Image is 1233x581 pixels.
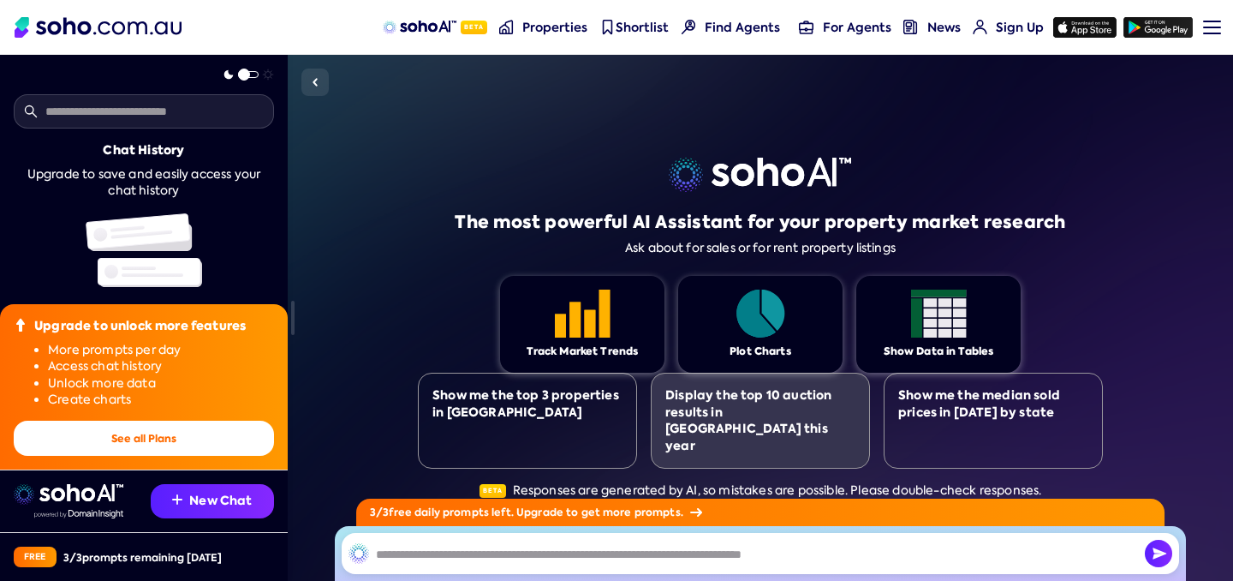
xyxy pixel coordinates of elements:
li: Create charts [48,392,274,409]
span: Properties [522,19,587,36]
img: sohoai logo [14,484,123,505]
img: google-play icon [1123,17,1193,38]
img: for-agents-nav icon [973,20,987,34]
div: Free [14,547,57,567]
img: sohoai logo [669,158,851,192]
img: Feature 1 icon [555,290,611,338]
button: New Chat [151,484,274,518]
div: Ask about for sales or for rent property listings [625,241,896,255]
div: Chat History [103,142,184,159]
li: More prompts per day [48,342,274,359]
img: SohoAI logo black [348,543,369,564]
img: Chat history illustration [86,213,202,323]
div: Plot Charts [730,344,791,359]
img: Data provided by Domain Insight [34,510,123,518]
li: Access chat history [48,358,274,375]
div: Show me the median sold prices in [DATE] by state [898,387,1088,421]
div: Track Market Trends [527,344,639,359]
h1: The most powerful AI Assistant for your property market research [455,210,1065,234]
button: Send [1145,540,1172,567]
img: Feature 1 icon [733,290,789,338]
img: properties-nav icon [499,20,514,34]
span: For Agents [823,19,891,36]
span: Beta [461,21,487,34]
div: Responses are generated by AI, so mistakes are possible. Please double-check responses. [479,482,1042,500]
li: Unlock more data [48,375,274,392]
img: news-nav icon [903,20,918,34]
div: Show Data in Tables [884,344,994,359]
img: app-store icon [1053,17,1117,38]
img: Upgrade icon [14,318,27,332]
div: Upgrade to save and easily access your chat history [14,166,274,200]
span: Shortlist [616,19,669,36]
div: 3 / 3 free daily prompts left. Upgrade to get more prompts. [356,499,1164,526]
img: Find agents icon [682,20,696,34]
img: Feature 1 icon [911,290,967,338]
img: shortlist-nav icon [600,20,615,34]
span: Find Agents [705,19,780,36]
span: Beta [479,484,506,498]
img: Arrow icon [690,508,702,517]
img: Soho Logo [15,17,182,38]
button: See all Plans [14,421,274,456]
div: Upgrade to unlock more features [34,318,246,335]
img: Send icon [1145,540,1172,567]
img: for-agents-nav icon [799,20,813,34]
span: News [927,19,961,36]
div: Display the top 10 auction results in [GEOGRAPHIC_DATA] this year [665,387,855,454]
div: Show me the top 3 properties in [GEOGRAPHIC_DATA] [432,387,622,421]
div: 3 / 3 prompts remaining [DATE] [63,550,222,565]
img: Recommendation icon [172,494,182,505]
span: Sign Up [996,19,1044,36]
img: Sidebar toggle icon [305,72,325,93]
img: sohoAI logo [383,21,456,34]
